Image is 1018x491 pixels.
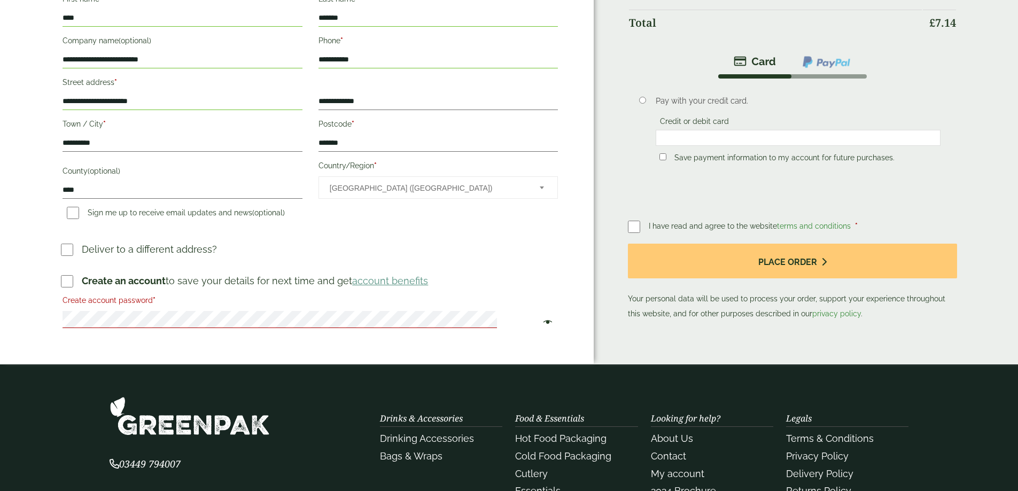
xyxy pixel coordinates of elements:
img: ppcp-gateway.png [802,55,851,69]
abbr: required [340,36,343,45]
a: Contact [651,450,686,462]
a: Privacy Policy [786,450,849,462]
p: Pay with your credit card. [656,95,941,107]
span: (optional) [252,208,285,217]
label: Credit or debit card [656,117,733,129]
label: Save payment information to my account for future purchases. [670,153,899,165]
a: terms and conditions [777,222,851,230]
a: Delivery Policy [786,468,853,479]
label: Sign me up to receive email updates and news [63,208,289,220]
p: Your personal data will be used to process your order, support your experience throughout this we... [628,244,957,321]
abbr: required [103,120,106,128]
label: Postcode [318,116,558,135]
th: Total [629,10,921,36]
iframe: Secure card payment input frame [659,133,937,143]
img: stripe.png [734,55,776,68]
a: Hot Food Packaging [515,433,607,444]
button: Place order [628,244,957,278]
span: £ [929,15,935,30]
bdi: 7.14 [929,15,956,30]
a: Bags & Wraps [380,450,442,462]
img: GreenPak Supplies [110,396,270,435]
a: Terms & Conditions [786,433,874,444]
abbr: required [855,222,858,230]
label: Town / City [63,116,302,135]
input: Sign me up to receive email updates and news(optional) [67,207,79,219]
span: I have read and agree to the website [649,222,853,230]
p: Deliver to a different address? [82,242,217,256]
abbr: required [374,161,377,170]
abbr: required [352,120,354,128]
a: 03449 794007 [110,459,181,470]
a: privacy policy [812,309,861,318]
label: Create account password [63,293,558,311]
span: (optional) [88,167,120,175]
label: County [63,163,302,182]
a: account benefits [352,275,428,286]
a: My account [651,468,704,479]
abbr: required [153,296,156,305]
a: Cutlery [515,468,548,479]
label: Company name [63,33,302,51]
span: (optional) [119,36,151,45]
span: Country/Region [318,176,558,199]
label: Country/Region [318,158,558,176]
strong: Create an account [82,275,166,286]
span: United Kingdom (UK) [330,177,525,199]
label: Phone [318,33,558,51]
a: Cold Food Packaging [515,450,611,462]
abbr: required [114,78,117,87]
span: 03449 794007 [110,457,181,470]
a: Drinking Accessories [380,433,474,444]
label: Street address [63,75,302,93]
p: to save your details for next time and get [82,274,428,288]
a: About Us [651,433,693,444]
